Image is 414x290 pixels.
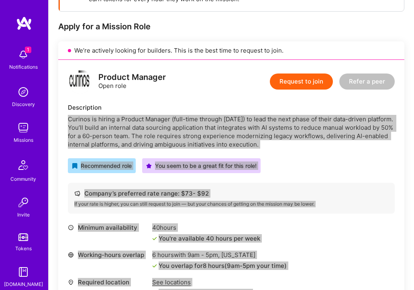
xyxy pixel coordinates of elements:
[58,41,404,60] div: We’re actively looking for builders. This is the best time to request to join.
[25,47,31,53] span: 1
[68,278,148,286] div: Required location
[10,175,36,183] div: Community
[270,74,333,90] button: Request to join
[15,120,31,136] img: teamwork
[15,194,31,210] img: Invite
[152,251,287,259] div: 6 hours with [US_STATE]
[4,280,43,288] div: [DOMAIN_NAME]
[68,252,74,258] i: icon World
[68,225,74,231] i: icon Clock
[68,223,148,232] div: Minimum availability
[152,263,157,268] i: icon Check
[58,21,404,32] div: Apply for a Mission Role
[152,278,251,286] div: See locations
[74,190,80,196] i: icon Cash
[152,234,260,243] div: You're available 40 hours per week
[146,163,152,169] i: icon PurpleStar
[159,261,287,270] div: You overlap for 8 hours ( your time)
[227,262,255,270] span: 9am - 5pm
[74,189,388,198] div: Company’s preferred rate range: $ 73 - $ 92
[152,223,260,232] div: 40 hours
[12,100,35,108] div: Discovery
[16,16,32,31] img: logo
[15,244,32,253] div: Tokens
[72,161,132,170] div: Recommended role
[14,136,33,144] div: Missions
[74,201,388,207] div: If your rate is higher, you can still request to join — but your chances of getting on the missio...
[98,73,166,90] div: Open role
[152,236,157,241] i: icon Check
[186,251,221,259] span: 9am - 5pm ,
[18,233,28,241] img: tokens
[68,115,395,149] div: Curinos is hiring a Product Manager (full-time through [DATE]) to lead the next phase of their da...
[15,47,31,63] img: bell
[339,74,395,90] button: Refer a peer
[15,84,31,100] img: discovery
[146,161,257,170] div: You seem to be a great fit for this role!
[68,279,74,285] i: icon Location
[72,163,77,169] i: icon RecommendedBadge
[14,155,33,175] img: Community
[68,103,395,112] div: Description
[68,69,92,94] img: logo
[68,251,148,259] div: Working-hours overlap
[17,210,30,219] div: Invite
[9,63,38,71] div: Notifications
[98,73,166,82] div: Product Manager
[15,264,31,280] img: guide book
